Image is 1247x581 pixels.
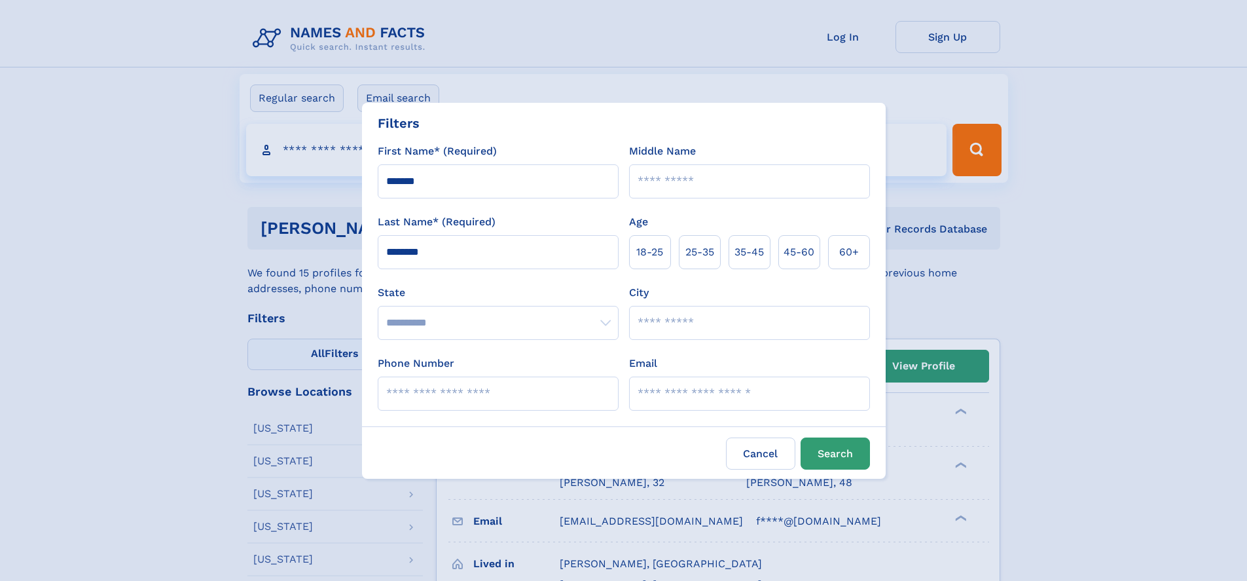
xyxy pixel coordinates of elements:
[378,143,497,159] label: First Name* (Required)
[784,244,814,260] span: 45‑60
[726,438,795,470] label: Cancel
[685,244,714,260] span: 25‑35
[629,285,649,301] label: City
[629,143,696,159] label: Middle Name
[378,285,619,301] label: State
[378,113,420,133] div: Filters
[801,438,870,470] button: Search
[636,244,663,260] span: 18‑25
[629,356,657,371] label: Email
[378,214,496,230] label: Last Name* (Required)
[734,244,764,260] span: 35‑45
[839,244,859,260] span: 60+
[629,214,648,230] label: Age
[378,356,454,371] label: Phone Number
